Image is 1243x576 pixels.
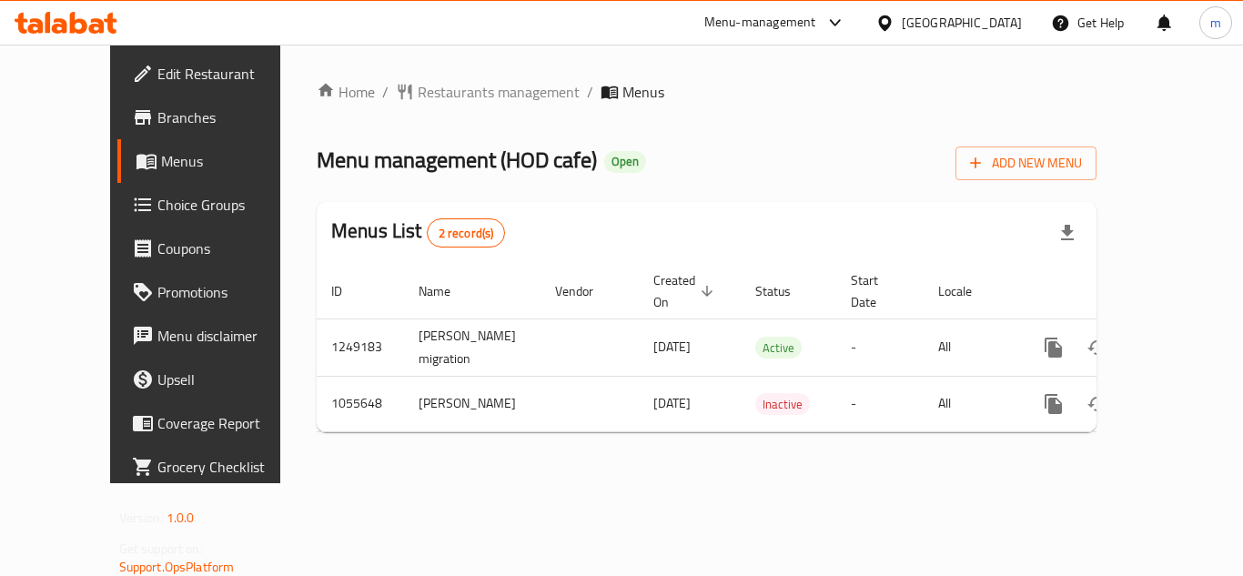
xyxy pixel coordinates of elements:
div: Inactive [755,393,810,415]
span: [DATE] [653,335,691,359]
span: Edit Restaurant [157,63,303,85]
span: Restaurants management [418,81,580,103]
button: Change Status [1076,326,1119,369]
td: All [924,376,1017,431]
div: Menu-management [704,12,816,34]
a: Coverage Report [117,401,318,445]
li: / [587,81,593,103]
a: Restaurants management [396,81,580,103]
span: Menus [622,81,664,103]
span: Menu management ( HOD cafe ) [317,139,597,180]
td: 1055648 [317,376,404,431]
span: m [1210,13,1221,33]
td: 1249183 [317,318,404,376]
button: more [1032,382,1076,426]
span: Menus [161,150,303,172]
span: Locale [938,280,995,302]
button: more [1032,326,1076,369]
div: Active [755,337,802,359]
span: Promotions [157,281,303,303]
table: enhanced table [317,264,1221,432]
span: Coupons [157,237,303,259]
th: Actions [1017,264,1221,319]
span: Add New Menu [970,152,1082,175]
span: Created On [653,269,719,313]
span: [DATE] [653,391,691,415]
button: Change Status [1076,382,1119,426]
span: Coverage Report [157,412,303,434]
span: Status [755,280,814,302]
span: Upsell [157,369,303,390]
li: / [382,81,389,103]
a: Home [317,81,375,103]
td: [PERSON_NAME] migration [404,318,541,376]
span: Get support on: [119,537,203,561]
div: Total records count [427,218,506,248]
span: ID [331,280,366,302]
a: Branches [117,96,318,139]
a: Menus [117,139,318,183]
span: 2 record(s) [428,225,505,242]
span: 1.0.0 [167,506,195,530]
span: Version: [119,506,164,530]
button: Add New Menu [955,147,1096,180]
span: Active [755,338,802,359]
h2: Menus List [331,217,505,248]
a: Grocery Checklist [117,445,318,489]
span: Choice Groups [157,194,303,216]
td: All [924,318,1017,376]
nav: breadcrumb [317,81,1096,103]
td: - [836,376,924,431]
span: Vendor [555,280,617,302]
span: Branches [157,106,303,128]
a: Choice Groups [117,183,318,227]
span: Inactive [755,394,810,415]
span: Menu disclaimer [157,325,303,347]
div: [GEOGRAPHIC_DATA] [902,13,1022,33]
span: Open [604,154,646,169]
a: Upsell [117,358,318,401]
a: Edit Restaurant [117,52,318,96]
td: [PERSON_NAME] [404,376,541,431]
span: Grocery Checklist [157,456,303,478]
a: Coupons [117,227,318,270]
a: Menu disclaimer [117,314,318,358]
div: Export file [1046,211,1089,255]
td: - [836,318,924,376]
span: Start Date [851,269,902,313]
a: Promotions [117,270,318,314]
span: Name [419,280,474,302]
